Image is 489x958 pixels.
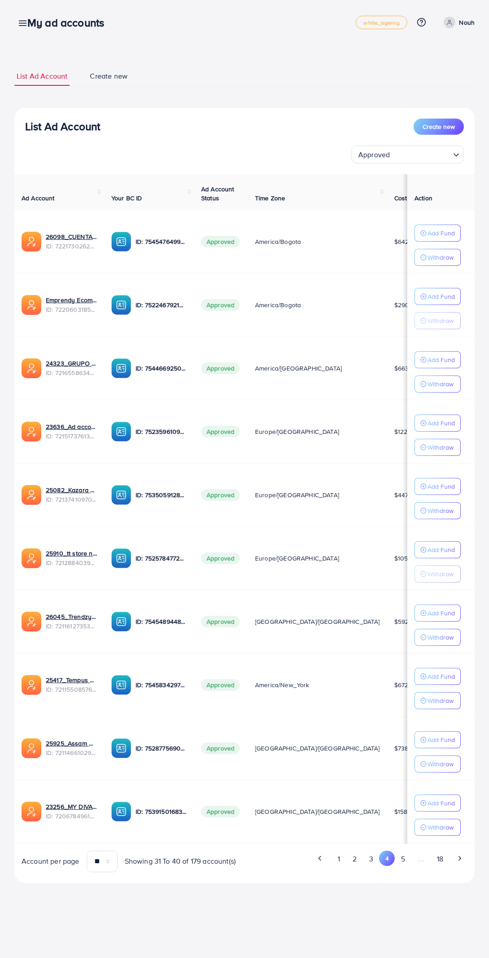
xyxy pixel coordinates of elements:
div: <span class='underline'>23256_MY DIVA AD_1678264926625</span></br>7206784961016266753 [46,802,97,821]
span: America/[GEOGRAPHIC_DATA] [255,364,342,373]
button: Go to page 5 [395,851,411,867]
p: Add Fund [427,671,455,682]
p: Withdraw [427,569,454,579]
span: Showing 31 To 40 of 179 account(s) [125,856,236,866]
p: Add Fund [427,798,455,808]
div: <span class='underline'>26098_CUENTA PUBLICITARIA LACOMPRAWEB_1681440127536</span></br>7221730262... [46,232,97,251]
img: ic-ba-acc.ded83a64.svg [111,738,131,758]
img: ic-ba-acc.ded83a64.svg [111,612,131,631]
button: Add Fund [414,288,461,305]
p: ID: 7528775690330750993 [136,743,187,754]
span: Approved [201,742,240,754]
button: Go to page 18 [431,851,449,867]
span: $2900 [394,300,414,309]
span: Approved [201,362,240,374]
p: Withdraw [427,505,454,516]
p: ID: 7523596109601095697 [136,426,187,437]
span: $738.66 [394,744,417,753]
span: $4475.08 [394,490,421,499]
p: Add Fund [427,228,455,238]
button: Withdraw [414,819,461,836]
a: 25082_Kazara agency ad_1679586531535 [46,486,97,494]
p: Add Fund [427,608,455,618]
iframe: Chat [451,918,482,951]
img: ic-ba-acc.ded83a64.svg [111,232,131,252]
button: Withdraw [414,375,461,393]
span: Europe/[GEOGRAPHIC_DATA] [255,554,339,563]
button: Add Fund [414,668,461,685]
img: ic-ba-acc.ded83a64.svg [111,802,131,821]
div: <span class='underline'>23636_Ad account Qulonia_1679937447297</span></br>7215173761379598337 [46,422,97,441]
button: Add Fund [414,478,461,495]
span: Create new [423,122,455,131]
span: Create new [90,71,128,81]
span: ID: 7215173761379598337 [46,432,97,441]
span: $592.91 [394,617,416,626]
button: Go to page 2 [347,851,363,867]
p: Withdraw [427,822,454,833]
a: Emprendy Ecomdy [46,296,97,305]
img: ic-ads-acc.e4c84228.svg [22,358,41,378]
div: <span class='underline'>25910_tt store nl 21-03_1679395403022</span></br>7212884039676624898 [46,549,97,567]
button: Withdraw [414,629,461,646]
p: Withdraw [427,252,454,263]
p: Withdraw [427,695,454,706]
span: ID: 7206784961016266753 [46,812,97,821]
div: <span class='underline'>25925_Assam Rafique_1679055162750</span></br>7211466102910582786 [46,739,97,757]
h3: List Ad Account [25,120,100,133]
img: ic-ads-acc.e4c84228.svg [22,612,41,631]
p: Add Fund [427,291,455,302]
span: [GEOGRAPHIC_DATA]/[GEOGRAPHIC_DATA] [255,617,380,626]
img: ic-ba-acc.ded83a64.svg [111,358,131,378]
span: ID: 7221730262630055938 [46,242,97,251]
p: ID: 7522467921499799553 [136,300,187,310]
span: $663.17 [394,364,415,373]
p: ID: 7545489448281587729 [136,616,187,627]
a: 25910_tt store nl 21-03_1679395403022 [46,549,97,558]
button: Go to previous page [313,851,328,866]
img: ic-ads-acc.e4c84228.svg [22,548,41,568]
a: 26098_CUENTA PUBLICITARIA LACOMPRAWEB_1681440127536 [46,232,97,241]
div: <span class='underline'>25417_Tempus Gear_1679070046902</span></br>7211550857672884226 [46,675,97,694]
div: <span class='underline'>25082_Kazara agency ad_1679586531535</span></br>7213741097078554625 [46,486,97,504]
span: ID: 7216558634640113665 [46,368,97,377]
div: <span class='underline'>26045_Trendzystuff_1679084461871</span></br>7211612735388401665 [46,612,97,631]
button: Create new [414,119,464,135]
div: <span class='underline'>Emprendy Ecomdy</span></br>7220603185000480770 [46,296,97,314]
span: Approved [201,806,240,817]
span: $672.85 [394,680,417,689]
span: $1583.91 [394,807,419,816]
input: Search for option [392,146,449,161]
span: America/Bogota [255,300,301,309]
p: Withdraw [427,315,454,326]
a: 25925_Assam Rafique_1679055162750 [46,739,97,748]
button: Withdraw [414,565,461,583]
span: $1220.58 [394,427,420,436]
span: Ad Account [22,194,55,203]
a: 24323_GRUPO CHIOS ADS_1680309026094 [46,359,97,368]
p: Add Fund [427,418,455,428]
a: 26045_Trendzystuff_1679084461871 [46,612,97,621]
button: Withdraw [414,692,461,709]
span: Ad Account Status [201,185,234,203]
button: Add Fund [414,225,461,242]
p: Add Fund [427,481,455,492]
span: [GEOGRAPHIC_DATA]/[GEOGRAPHIC_DATA] [255,807,380,816]
button: Go to page 1 [331,851,347,867]
a: 23636_Ad account Qulonia_1679937447297 [46,422,97,431]
span: ID: 7211612735388401665 [46,622,97,631]
span: Approved [201,426,240,437]
span: Cost [394,194,407,203]
span: ID: 7211550857672884226 [46,685,97,694]
p: Withdraw [427,759,454,769]
img: ic-ads-acc.e4c84228.svg [22,675,41,695]
span: America/New_York [255,680,309,689]
span: Europe/[GEOGRAPHIC_DATA] [255,427,339,436]
div: <span class='underline'>24323_GRUPO CHIOS ADS_1680309026094</span></br>7216558634640113665 [46,359,97,377]
img: ic-ads-acc.e4c84228.svg [22,738,41,758]
img: ic-ba-acc.ded83a64.svg [111,485,131,505]
p: Add Fund [427,544,455,555]
a: white_agency [356,16,407,29]
p: Add Fund [427,734,455,745]
div: Search for option [352,146,464,163]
